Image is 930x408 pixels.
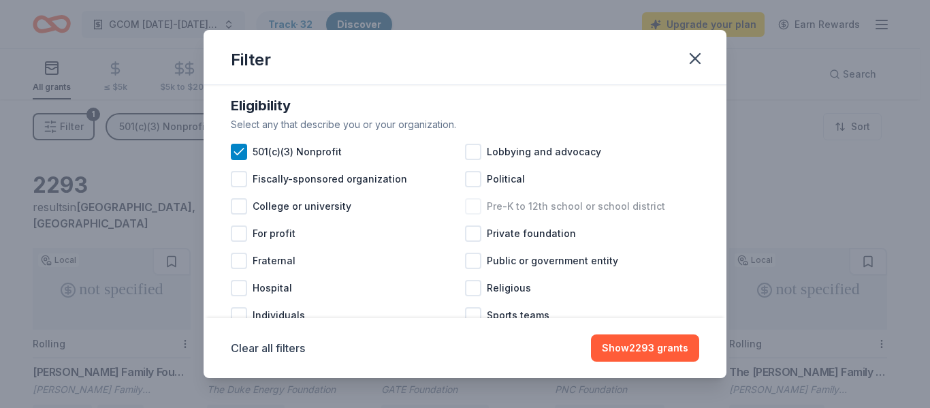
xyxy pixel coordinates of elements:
div: Select any that describe you or your organization. [231,116,699,133]
span: Religious [487,280,531,296]
span: Fraternal [253,253,295,269]
span: Private foundation [487,225,576,242]
span: Lobbying and advocacy [487,144,601,160]
span: Sports teams [487,307,549,324]
span: College or university [253,198,351,215]
span: Hospital [253,280,292,296]
button: Clear all filters [231,340,305,356]
button: Show2293 grants [591,334,699,362]
div: Filter [231,49,271,71]
span: Public or government entity [487,253,618,269]
span: Fiscally-sponsored organization [253,171,407,187]
span: 501(c)(3) Nonprofit [253,144,342,160]
span: Individuals [253,307,305,324]
div: Eligibility [231,95,699,116]
span: Political [487,171,525,187]
span: For profit [253,225,295,242]
span: Pre-K to 12th school or school district [487,198,665,215]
